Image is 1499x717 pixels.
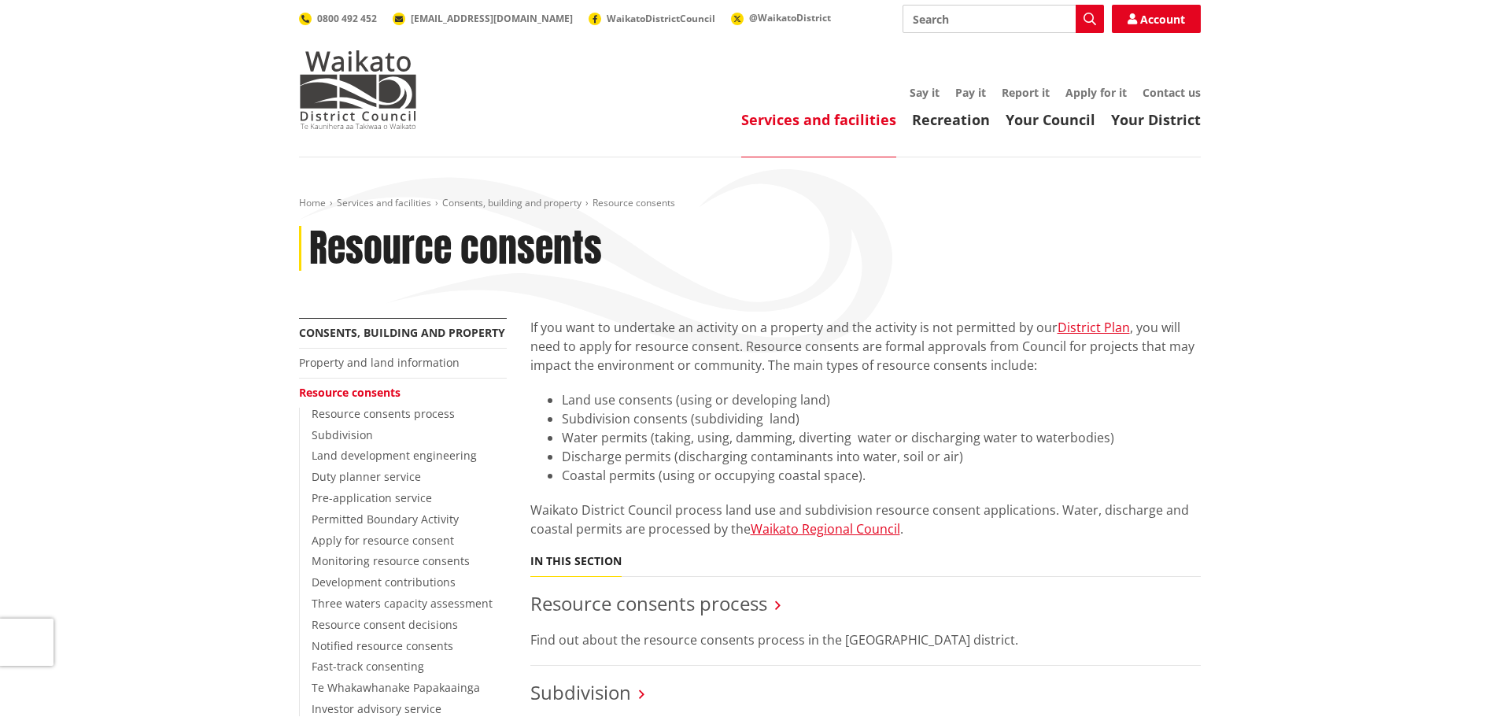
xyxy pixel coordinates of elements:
[312,617,458,632] a: Resource consent decisions
[312,680,480,695] a: Te Whakawhanake Papakaainga
[530,630,1201,649] p: Find out about the resource consents process in the [GEOGRAPHIC_DATA] district.
[299,385,401,400] a: Resource consents
[741,110,896,129] a: Services and facilities
[299,12,377,25] a: 0800 492 452
[607,12,715,25] span: WaikatoDistrictCouncil
[589,12,715,25] a: WaikatoDistrictCouncil
[309,226,602,272] h1: Resource consents
[312,553,470,568] a: Monitoring resource consents
[312,533,454,548] a: Apply for resource consent
[312,512,459,527] a: Permitted Boundary Activity
[562,409,1201,428] li: Subdivision consents (subdividing land)​
[393,12,573,25] a: [EMAIL_ADDRESS][DOMAIN_NAME]
[299,197,1201,210] nav: breadcrumb
[299,196,326,209] a: Home
[530,679,631,705] a: Subdivision
[749,11,831,24] span: @WaikatoDistrict
[317,12,377,25] span: 0800 492 452
[955,85,986,100] a: Pay it
[562,428,1201,447] li: Water permits (taking, using, damming, diverting water or discharging water to waterbodies)​
[312,575,456,589] a: Development contributions
[337,196,431,209] a: Services and facilities
[1006,110,1095,129] a: Your Council
[562,466,1201,485] li: Coastal permits (using or occupying coastal space).​
[442,196,582,209] a: Consents, building and property
[299,325,505,340] a: Consents, building and property
[910,85,940,100] a: Say it
[312,469,421,484] a: Duty planner service
[912,110,990,129] a: Recreation
[1143,85,1201,100] a: Contact us
[312,490,432,505] a: Pre-application service
[1112,5,1201,33] a: Account
[299,50,417,129] img: Waikato District Council - Te Kaunihera aa Takiwaa o Waikato
[299,355,460,370] a: Property and land information
[903,5,1104,33] input: Search input
[530,590,767,616] a: Resource consents process
[312,448,477,463] a: Land development engineering
[1058,319,1130,336] a: District Plan
[1111,110,1201,129] a: Your District
[593,196,675,209] span: Resource consents
[312,427,373,442] a: Subdivision
[312,596,493,611] a: Three waters capacity assessment
[562,447,1201,466] li: Discharge permits (discharging contaminants into water, soil or air)​
[530,555,622,568] h5: In this section
[312,406,455,421] a: Resource consents process
[731,11,831,24] a: @WaikatoDistrict
[312,638,453,653] a: Notified resource consents
[312,701,441,716] a: Investor advisory service
[1065,85,1127,100] a: Apply for it
[562,390,1201,409] li: Land use consents (using or developing land)​
[751,520,900,538] a: Waikato Regional Council
[1002,85,1050,100] a: Report it
[530,318,1201,375] p: If you want to undertake an activity on a property and the activity is not permitted by our , you...
[411,12,573,25] span: [EMAIL_ADDRESS][DOMAIN_NAME]
[312,659,424,674] a: Fast-track consenting
[530,501,1201,538] p: Waikato District Council process land use and subdivision resource consent applications. Water, d...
